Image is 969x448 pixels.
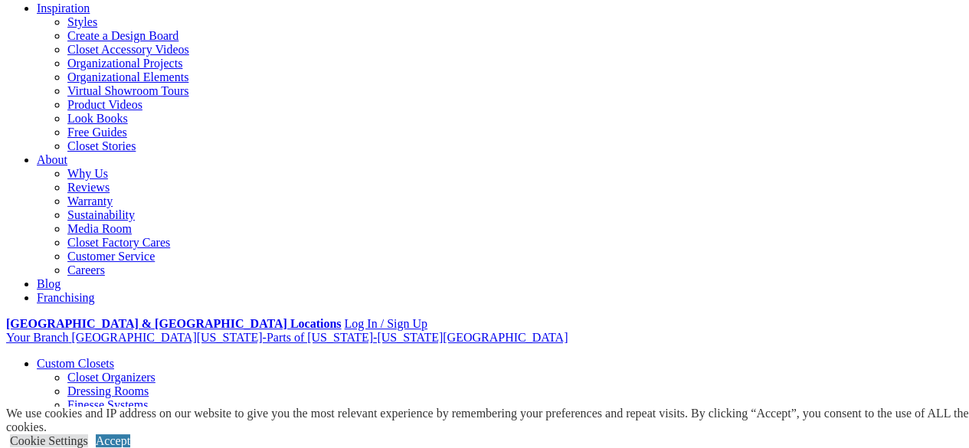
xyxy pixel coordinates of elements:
a: Sustainability [67,208,135,221]
div: We use cookies and IP address on our website to give you the most relevant experience by remember... [6,407,969,434]
a: Warranty [67,195,113,208]
a: Product Videos [67,98,142,111]
a: Create a Design Board [67,29,178,42]
a: Closet Accessory Videos [67,43,189,56]
a: Free Guides [67,126,127,139]
a: Dressing Rooms [67,384,149,397]
a: Styles [67,15,97,28]
a: Finesse Systems [67,398,148,411]
a: Accept [96,434,130,447]
a: Closet Organizers [67,371,155,384]
a: Blog [37,277,61,290]
a: Your Branch [GEOGRAPHIC_DATA][US_STATE]-Parts of [US_STATE]-[US_STATE][GEOGRAPHIC_DATA] [6,331,568,344]
a: Virtual Showroom Tours [67,84,189,97]
a: Organizational Projects [67,57,182,70]
a: Media Room [67,222,132,235]
a: Log In / Sign Up [344,317,427,330]
a: Franchising [37,291,95,304]
a: Customer Service [67,250,155,263]
span: [GEOGRAPHIC_DATA][US_STATE]-Parts of [US_STATE]-[US_STATE][GEOGRAPHIC_DATA] [71,331,568,344]
a: Closet Stories [67,139,136,152]
a: Careers [67,263,105,276]
a: Reviews [67,181,110,194]
a: Closet Factory Cares [67,236,170,249]
a: Cookie Settings [10,434,88,447]
a: Organizational Elements [67,70,188,83]
span: Your Branch [6,331,68,344]
a: Inspiration [37,2,90,15]
a: Why Us [67,167,108,180]
a: Custom Closets [37,357,114,370]
a: Look Books [67,112,128,125]
a: About [37,153,67,166]
a: [GEOGRAPHIC_DATA] & [GEOGRAPHIC_DATA] Locations [6,317,341,330]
